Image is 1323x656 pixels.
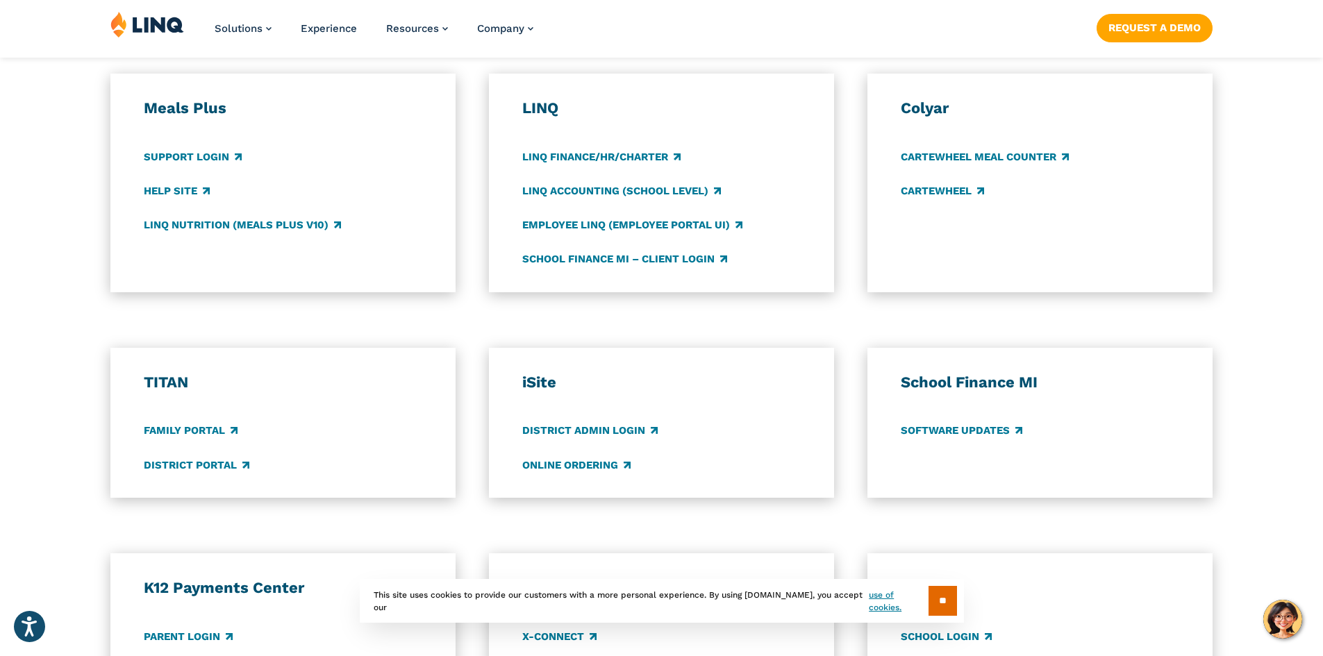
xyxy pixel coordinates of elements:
[522,149,681,165] a: LINQ Finance/HR/Charter
[1263,600,1302,639] button: Hello, have a question? Let’s chat.
[1097,14,1213,42] a: Request a Demo
[522,578,801,598] h3: Specialized Data Systems
[144,578,423,598] h3: K12 Payments Center
[522,423,658,439] a: District Admin Login
[901,99,1180,118] h3: Colyar
[522,373,801,392] h3: iSite
[360,579,964,623] div: This site uses cookies to provide our customers with a more personal experience. By using [DOMAIN...
[901,149,1069,165] a: CARTEWHEEL Meal Counter
[901,373,1180,392] h3: School Finance MI
[215,22,263,35] span: Solutions
[144,149,242,165] a: Support Login
[301,22,357,35] a: Experience
[901,578,1180,598] h3: Script
[144,423,238,439] a: Family Portal
[215,11,533,57] nav: Primary Navigation
[144,99,423,118] h3: Meals Plus
[477,22,533,35] a: Company
[522,457,631,473] a: Online Ordering
[477,22,524,35] span: Company
[386,22,448,35] a: Resources
[522,217,742,233] a: Employee LINQ (Employee Portal UI)
[144,183,210,199] a: Help Site
[144,373,423,392] h3: TITAN
[110,11,184,37] img: LINQ | K‑12 Software
[869,589,928,614] a: use of cookies.
[144,457,249,473] a: District Portal
[386,22,439,35] span: Resources
[144,217,341,233] a: LINQ Nutrition (Meals Plus v10)
[901,423,1022,439] a: Software Updates
[522,251,727,267] a: School Finance MI – Client Login
[215,22,272,35] a: Solutions
[522,183,721,199] a: LINQ Accounting (school level)
[1097,11,1213,42] nav: Button Navigation
[522,99,801,118] h3: LINQ
[901,183,984,199] a: CARTEWHEEL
